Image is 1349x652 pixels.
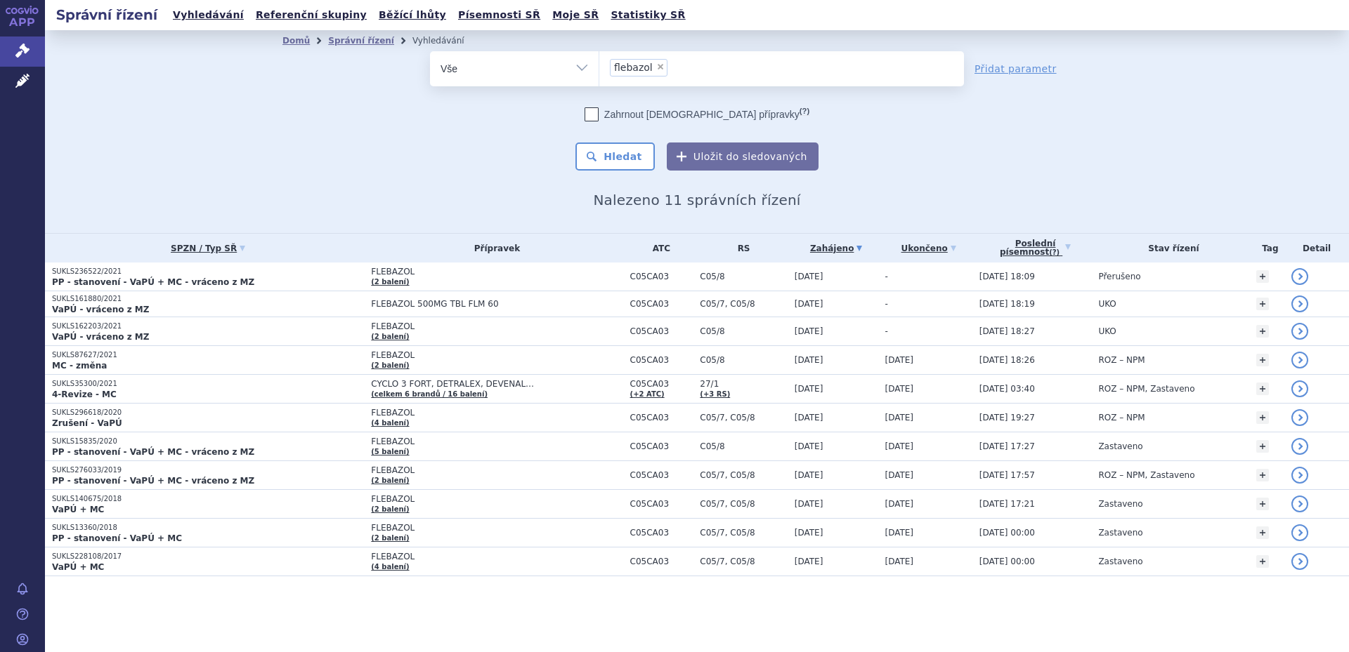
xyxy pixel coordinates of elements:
[412,30,483,51] li: Vyhledávání
[371,299,623,309] span: FLEBAZOL 500MG TBL FLM 60
[371,321,623,331] span: FLEBAZOL
[52,476,254,486] strong: PP - stanovení - VaPÚ + MC - vráceno z MZ
[52,465,364,475] p: SUKLS276033/2019
[623,234,693,262] th: ATC
[1098,441,1142,451] span: Zastaveno
[1098,413,1145,423] span: ROZ – NPM
[656,62,665,71] span: ×
[52,505,104,514] strong: VaPÚ + MC
[700,272,787,281] span: C05/8
[1098,326,1116,336] span: UKO
[371,505,409,513] a: (2 balení)
[52,321,364,331] p: SUKLS162203/2021
[52,552,364,561] p: SUKLS228108/2017
[795,499,823,509] span: [DATE]
[52,494,364,504] p: SUKLS140675/2018
[371,350,623,360] span: FLEBAZOL
[1256,270,1269,283] a: +
[700,557,787,566] span: C05/7, C05/8
[885,272,887,281] span: -
[1256,555,1269,568] a: +
[45,5,169,25] h2: Správní řízení
[975,62,1057,76] a: Přidat parametr
[371,448,409,455] a: (5 balení)
[800,107,809,116] abbr: (?)
[700,390,730,398] a: (+3 RS)
[371,494,623,504] span: FLEBAZOL
[575,142,655,171] button: Hledat
[1256,354,1269,366] a: +
[1291,295,1308,312] a: detail
[371,563,409,571] a: (4 balení)
[1098,384,1194,394] span: ROZ – NPM, Zastaveno
[795,441,823,451] span: [DATE]
[630,499,693,509] span: C05CA03
[885,441,913,451] span: [DATE]
[371,419,409,427] a: (4 balení)
[979,441,1035,451] span: [DATE] 17:27
[52,239,364,258] a: SPZN / Typ SŘ
[885,239,972,258] a: Ukončeno
[700,470,787,480] span: C05/7, C05/8
[371,437,623,446] span: FLEBAZOL
[630,528,693,538] span: C05CA03
[700,299,787,309] span: C05/7, C05/8
[672,58,679,76] input: flebazol
[700,528,787,538] span: C05/7, C05/8
[371,361,409,369] a: (2 balení)
[700,355,787,365] span: C05/8
[371,278,409,286] a: (2 balení)
[374,6,450,25] a: Běžící lhůty
[1256,325,1269,338] a: +
[1098,355,1145,365] span: ROZ – NPM
[1291,268,1308,285] a: detail
[371,333,409,340] a: (2 balení)
[795,557,823,566] span: [DATE]
[52,418,122,428] strong: Zrušení - VaPÚ
[585,107,809,121] label: Zahrnout [DEMOGRAPHIC_DATA] přípravky
[979,326,1035,336] span: [DATE] 18:27
[371,523,623,533] span: FLEBAZOL
[282,36,310,46] a: Domů
[52,447,254,457] strong: PP - stanovení - VaPÚ + MC - vráceno z MZ
[630,299,693,309] span: C05CA03
[885,528,913,538] span: [DATE]
[885,326,887,336] span: -
[52,390,117,399] strong: 4-Revize - MC
[1256,440,1269,453] a: +
[885,470,913,480] span: [DATE]
[630,355,693,365] span: C05CA03
[795,299,823,309] span: [DATE]
[593,192,800,208] span: Nalezeno 11 správních řízení
[364,234,623,262] th: Přípravek
[630,441,693,451] span: C05CA03
[700,499,787,509] span: C05/7, C05/8
[52,332,149,342] strong: VaPÚ - vráceno z MZ
[52,437,364,446] p: SUKLS15835/2020
[979,384,1035,394] span: [DATE] 03:40
[630,272,693,281] span: C05CA03
[979,272,1035,281] span: [DATE] 18:09
[328,36,394,46] a: Správní řízení
[979,528,1035,538] span: [DATE] 00:00
[979,499,1035,509] span: [DATE] 17:21
[795,239,878,258] a: Zahájeno
[52,267,364,277] p: SUKLS236522/2021
[795,470,823,480] span: [DATE]
[1284,234,1349,262] th: Detail
[371,465,623,475] span: FLEBAZOL
[979,234,1092,262] a: Poslednípísemnost(?)
[371,477,409,484] a: (2 balení)
[700,413,787,423] span: C05/7, C05/8
[885,384,913,394] span: [DATE]
[454,6,545,25] a: Písemnosti SŘ
[1256,498,1269,510] a: +
[1291,553,1308,570] a: detail
[795,384,823,394] span: [DATE]
[630,390,665,398] a: (+2 ATC)
[979,413,1035,423] span: [DATE] 19:27
[885,499,913,509] span: [DATE]
[52,533,182,543] strong: PP - stanovení - VaPÚ + MC
[371,408,623,418] span: FLEBAZOL
[1049,248,1060,257] abbr: (?)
